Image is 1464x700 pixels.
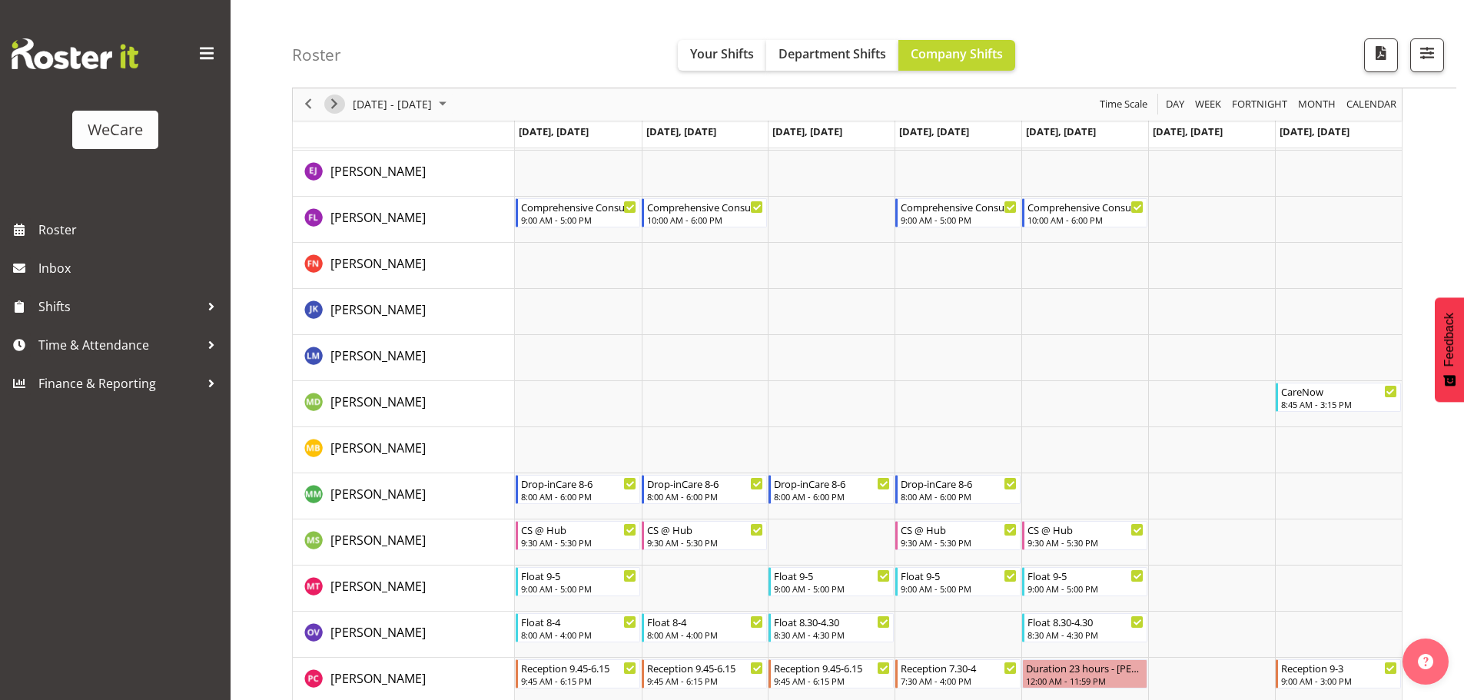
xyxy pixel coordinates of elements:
div: Penny Clyne-Moffat"s event - Reception 9.45-6.15 Begin From Wednesday, October 8, 2025 at 9:45:00... [769,659,894,688]
div: 9:00 AM - 3:00 PM [1281,675,1397,687]
span: [DATE], [DATE] [772,124,842,138]
span: Feedback [1442,313,1456,367]
span: Fortnight [1230,95,1289,114]
div: 10:00 AM - 6:00 PM [1027,214,1144,226]
div: Reception 9-3 [1281,660,1397,675]
a: [PERSON_NAME] [330,577,426,595]
div: Reception 7.30-4 [901,660,1017,675]
a: [PERSON_NAME] [330,208,426,227]
div: Drop-inCare 8-6 [774,476,890,491]
button: Next [324,95,345,114]
button: Filter Shifts [1410,38,1444,72]
span: [PERSON_NAME] [330,347,426,364]
td: Marie-Claire Dickson-Bakker resource [293,381,515,427]
div: 9:00 AM - 5:00 PM [901,214,1017,226]
div: Float 8.30-4.30 [1027,614,1144,629]
div: previous period [295,88,321,121]
div: 8:00 AM - 6:00 PM [647,490,763,503]
div: 9:00 AM - 5:00 PM [1027,582,1144,595]
a: [PERSON_NAME] [330,393,426,411]
a: [PERSON_NAME] [330,439,426,457]
div: Float 9-5 [521,568,637,583]
a: [PERSON_NAME] [330,162,426,181]
div: Monique Telford"s event - Float 9-5 Begin From Friday, October 10, 2025 at 9:00:00 AM GMT+13:00 E... [1022,567,1147,596]
div: October 06 - 12, 2025 [347,88,456,121]
div: 7:30 AM - 4:00 PM [901,675,1017,687]
span: [PERSON_NAME] [330,209,426,226]
button: Download a PDF of the roster according to the set date range. [1364,38,1398,72]
button: Month [1344,95,1399,114]
button: Timeline Week [1193,95,1224,114]
span: [DATE], [DATE] [519,124,589,138]
div: Penny Clyne-Moffat"s event - Reception 9.45-6.15 Begin From Tuesday, October 7, 2025 at 9:45:00 A... [642,659,767,688]
td: Ella Jarvis resource [293,151,515,197]
span: [PERSON_NAME] [330,393,426,410]
div: Float 9-5 [1027,568,1144,583]
div: 9:00 AM - 5:00 PM [774,582,890,595]
td: Matthew Mckenzie resource [293,473,515,519]
div: 9:30 AM - 5:30 PM [521,536,637,549]
div: Matthew Mckenzie"s event - Drop-inCare 8-6 Begin From Monday, October 6, 2025 at 8:00:00 AM GMT+1... [516,475,641,504]
div: Comprehensive Consult 10-6 [1027,199,1144,214]
div: 9:45 AM - 6:15 PM [774,675,890,687]
img: help-xxl-2.png [1418,654,1433,669]
div: 8:00 AM - 4:00 PM [647,629,763,641]
div: Mehreen Sardar"s event - CS @ Hub Begin From Monday, October 6, 2025 at 9:30:00 AM GMT+13:00 Ends... [516,521,641,550]
span: [PERSON_NAME] [330,670,426,687]
a: [PERSON_NAME] [330,623,426,642]
a: [PERSON_NAME] [330,254,426,273]
button: Company Shifts [898,40,1015,71]
span: [PERSON_NAME] [330,163,426,180]
div: 8:30 AM - 4:30 PM [1027,629,1144,641]
button: Time Scale [1097,95,1150,114]
div: Float 9-5 [774,568,890,583]
div: Drop-inCare 8-6 [901,476,1017,491]
span: Time & Attendance [38,333,200,357]
div: 8:30 AM - 4:30 PM [774,629,890,641]
td: Matthew Brewer resource [293,427,515,473]
td: Olive Vermazen resource [293,612,515,658]
span: [DATE], [DATE] [1280,124,1349,138]
button: Your Shifts [678,40,766,71]
td: Mehreen Sardar resource [293,519,515,566]
div: Reception 9.45-6.15 [774,660,890,675]
div: CareNow [1281,383,1397,399]
h4: Roster [292,46,341,64]
span: [PERSON_NAME] [330,440,426,456]
div: Monique Telford"s event - Float 9-5 Begin From Thursday, October 9, 2025 at 9:00:00 AM GMT+13:00 ... [895,567,1021,596]
div: 12:00 AM - 11:59 PM [1026,675,1144,687]
a: [PERSON_NAME] [330,531,426,549]
div: Float 9-5 [901,568,1017,583]
div: Drop-inCare 8-6 [521,476,637,491]
span: Month [1296,95,1337,114]
div: 8:45 AM - 3:15 PM [1281,398,1397,410]
button: Timeline Day [1164,95,1187,114]
div: Float 8-4 [647,614,763,629]
span: Day [1164,95,1186,114]
td: Firdous Naqvi resource [293,243,515,289]
div: Penny Clyne-Moffat"s event - Reception 9-3 Begin From Sunday, October 12, 2025 at 9:00:00 AM GMT+... [1276,659,1401,688]
div: 8:00 AM - 4:00 PM [521,629,637,641]
td: Monique Telford resource [293,566,515,612]
div: Olive Vermazen"s event - Float 8-4 Begin From Tuesday, October 7, 2025 at 8:00:00 AM GMT+13:00 En... [642,613,767,642]
span: [DATE], [DATE] [646,124,716,138]
div: Monique Telford"s event - Float 9-5 Begin From Monday, October 6, 2025 at 9:00:00 AM GMT+13:00 En... [516,567,641,596]
div: 9:30 AM - 5:30 PM [647,536,763,549]
div: Reception 9.45-6.15 [647,660,763,675]
div: Penny Clyne-Moffat"s event - Duration 23 hours - Penny Clyne-Moffat Begin From Friday, October 10... [1022,659,1147,688]
span: calendar [1345,95,1398,114]
div: Matthew Mckenzie"s event - Drop-inCare 8-6 Begin From Thursday, October 9, 2025 at 8:00:00 AM GMT... [895,475,1021,504]
button: Department Shifts [766,40,898,71]
div: Felize Lacson"s event - Comprehensive Consult 10-6 Begin From Tuesday, October 7, 2025 at 10:00:0... [642,198,767,227]
td: Lainie Montgomery resource [293,335,515,381]
a: [PERSON_NAME] [330,347,426,365]
div: Mehreen Sardar"s event - CS @ Hub Begin From Thursday, October 9, 2025 at 9:30:00 AM GMT+13:00 En... [895,521,1021,550]
button: Previous [298,95,319,114]
span: Week [1193,95,1223,114]
div: WeCare [88,118,143,141]
div: Comprehensive Consult 9-5 [521,199,637,214]
span: Time Scale [1098,95,1149,114]
td: Felize Lacson resource [293,197,515,243]
span: Finance & Reporting [38,372,200,395]
div: Float 8-4 [521,614,637,629]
